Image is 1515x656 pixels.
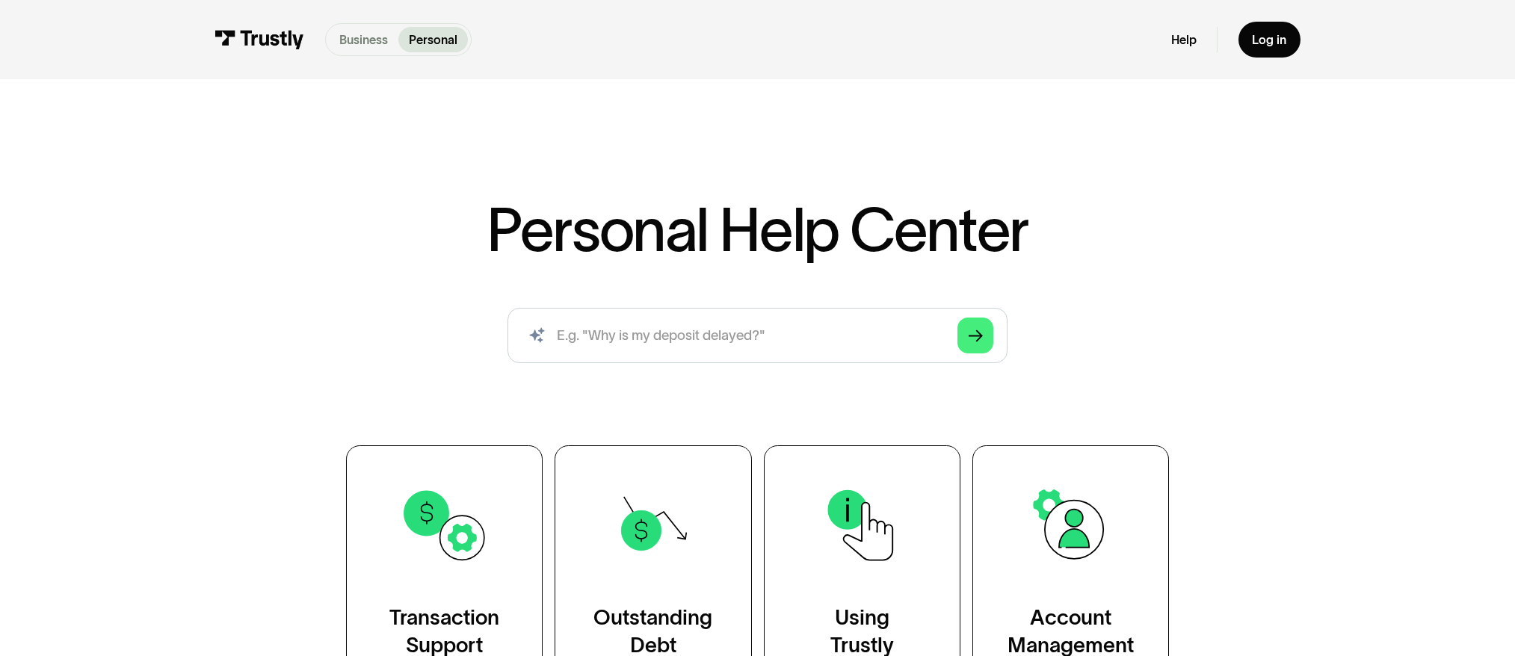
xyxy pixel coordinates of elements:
[1238,22,1300,58] a: Log in
[487,199,1028,260] h1: Personal Help Center
[409,31,457,49] p: Personal
[1171,32,1197,48] a: Help
[398,27,468,52] a: Personal
[339,31,388,49] p: Business
[329,27,398,52] a: Business
[215,30,304,49] img: Trustly Logo
[1252,32,1286,48] div: Log in
[507,308,1008,363] form: Search
[507,308,1008,363] input: search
